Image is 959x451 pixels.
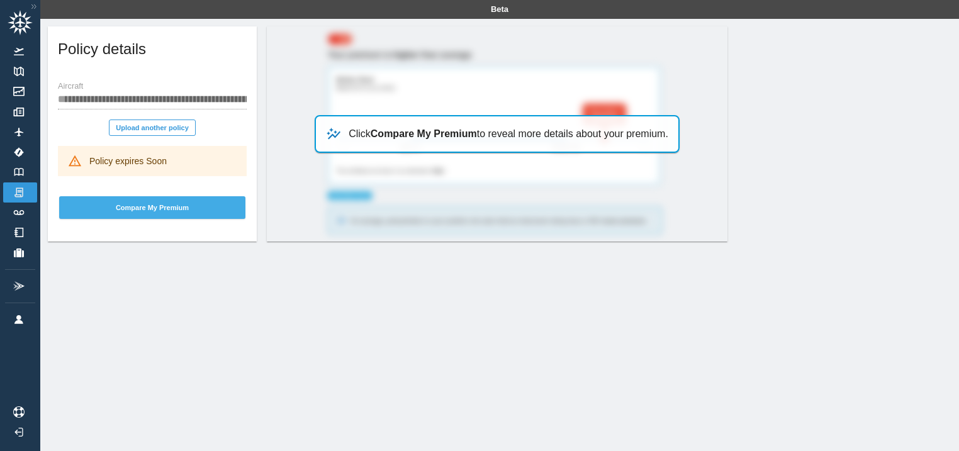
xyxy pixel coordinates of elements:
[371,128,477,139] b: Compare My Premium
[59,196,245,219] button: Compare My Premium
[349,126,668,142] p: Click to reveal more details about your premium.
[109,120,196,136] button: Upload another policy
[58,39,146,59] h5: Policy details
[48,26,257,77] div: Policy details
[89,150,167,172] div: Policy expires Soon
[326,126,341,142] img: uptrend-and-star-798e9c881b4915e3b082.svg
[58,81,83,92] label: Aircraft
